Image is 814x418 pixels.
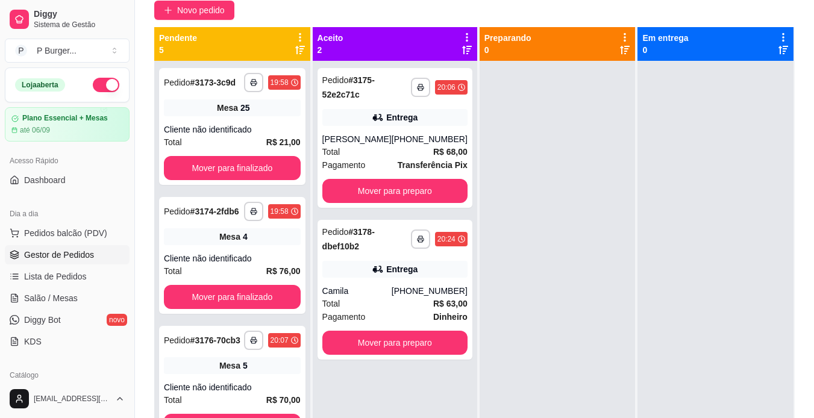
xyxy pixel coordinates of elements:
strong: # 3173-3c9d [190,78,236,87]
button: Mover para preparo [322,179,468,203]
span: Total [164,264,182,278]
span: Sistema de Gestão [34,20,125,30]
button: Pedidos balcão (PDV) [5,223,130,243]
a: KDS [5,332,130,351]
span: Pagamento [322,310,366,323]
strong: Dinheiro [433,312,468,322]
span: Pagamento [322,158,366,172]
div: Catálogo [5,366,130,385]
p: 2 [318,44,343,56]
div: Dia a dia [5,204,130,223]
span: Diggy [34,9,125,20]
div: [PERSON_NAME] [322,133,392,145]
strong: R$ 68,00 [433,147,468,157]
span: Pedido [164,207,190,216]
p: 0 [484,44,531,56]
div: P Burger ... [37,45,77,57]
span: Pedido [322,227,349,237]
div: Entrega [386,263,418,275]
p: Em entrega [642,32,688,44]
span: Mesa [219,360,240,372]
span: Total [164,393,182,407]
button: Mover para finalizado [164,156,301,180]
div: Camila [322,285,392,297]
div: 19:58 [271,78,289,87]
div: Cliente não identificado [164,381,301,393]
span: Pedido [322,75,349,85]
button: Novo pedido [154,1,234,20]
strong: # 3174-2fdb6 [190,207,239,216]
div: Cliente não identificado [164,252,301,264]
strong: R$ 21,00 [266,137,301,147]
div: 25 [240,102,250,114]
span: P [15,45,27,57]
strong: R$ 63,00 [433,299,468,308]
p: Pendente [159,32,197,44]
div: 20:24 [437,234,456,244]
div: Loja aberta [15,78,65,92]
button: Mover para finalizado [164,285,301,309]
span: Pedido [164,335,190,345]
div: 5 [243,360,248,372]
div: Cliente não identificado [164,123,301,136]
div: [PHONE_NUMBER] [392,285,468,297]
div: 20:06 [437,83,456,92]
a: Diggy Botnovo [5,310,130,329]
button: Alterar Status [93,78,119,92]
p: Aceito [318,32,343,44]
div: [PHONE_NUMBER] [392,133,468,145]
span: Total [164,136,182,149]
a: Plano Essencial + Mesasaté 06/09 [5,107,130,142]
strong: # 3176-70cb3 [190,335,240,345]
span: Dashboard [24,174,66,186]
strong: # 3175-52e2c71c [322,75,375,99]
article: Plano Essencial + Mesas [22,114,108,123]
strong: Transferência Pix [398,160,468,170]
div: 19:58 [271,207,289,216]
strong: R$ 70,00 [266,395,301,405]
div: Acesso Rápido [5,151,130,170]
span: Mesa [219,231,240,243]
span: Salão / Mesas [24,292,78,304]
strong: # 3178-dbef10b2 [322,227,375,251]
span: Novo pedido [177,4,225,17]
span: Gestor de Pedidos [24,249,94,261]
span: Total [322,297,340,310]
p: Preparando [484,32,531,44]
p: 0 [642,44,688,56]
p: 5 [159,44,197,56]
span: Total [322,145,340,158]
span: [EMAIL_ADDRESS][DOMAIN_NAME] [34,394,110,404]
span: Pedido [164,78,190,87]
a: Lista de Pedidos [5,267,130,286]
button: Mover para preparo [322,331,468,355]
span: Pedidos balcão (PDV) [24,227,107,239]
a: Dashboard [5,170,130,190]
span: plus [164,6,172,14]
span: KDS [24,335,42,348]
button: Select a team [5,39,130,63]
a: Gestor de Pedidos [5,245,130,264]
a: Salão / Mesas [5,289,130,308]
span: Diggy Bot [24,314,61,326]
article: até 06/09 [20,125,50,135]
span: Lista de Pedidos [24,270,87,282]
div: 20:07 [271,335,289,345]
div: Entrega [386,111,418,123]
button: [EMAIL_ADDRESS][DOMAIN_NAME] [5,384,130,413]
div: 4 [243,231,248,243]
a: DiggySistema de Gestão [5,5,130,34]
span: Mesa [217,102,238,114]
strong: R$ 76,00 [266,266,301,276]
